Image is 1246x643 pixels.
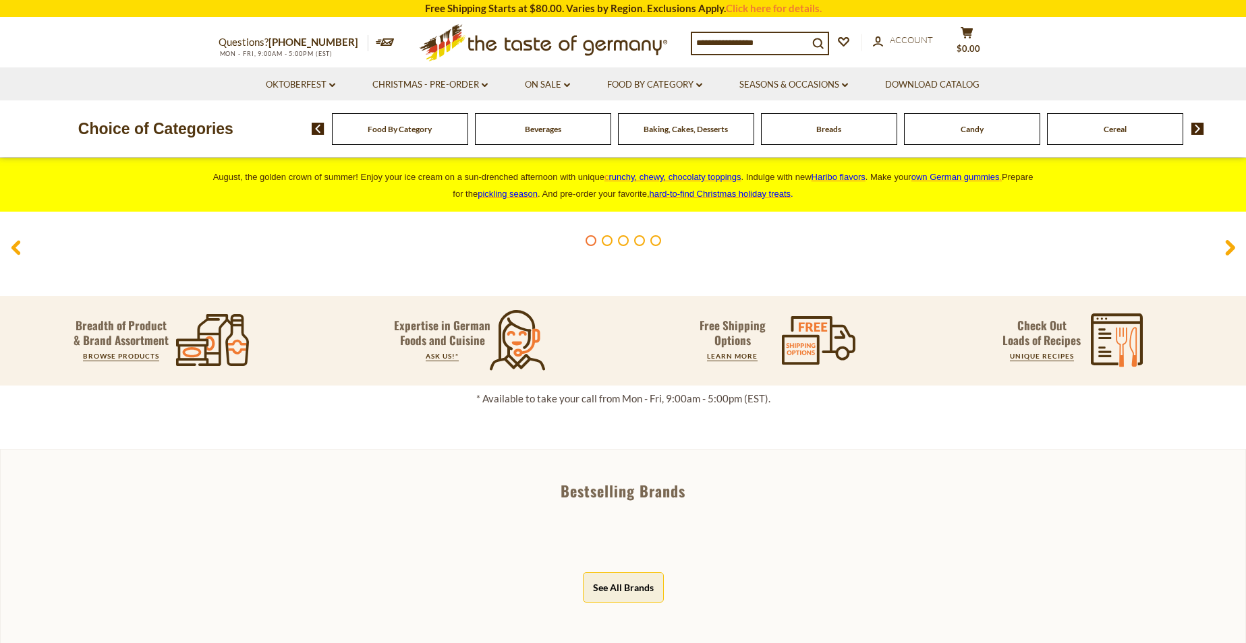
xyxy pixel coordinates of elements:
[739,78,848,92] a: Seasons & Occasions
[268,36,358,48] a: [PHONE_NUMBER]
[608,172,741,182] span: runchy, chewy, chocolaty toppings
[583,572,664,603] button: See All Brands
[74,318,169,348] p: Breadth of Product & Brand Assortment
[525,124,561,134] a: Beverages
[890,34,933,45] span: Account
[957,43,980,54] span: $0.00
[1002,318,1081,348] p: Check Out Loads of Recipes
[707,352,758,360] a: LEARN MORE
[816,124,841,134] a: Breads
[525,78,570,92] a: On Sale
[213,172,1033,199] span: August, the golden crown of summer! Enjoy your ice cream on a sun-drenched afternoon with unique ...
[312,123,324,135] img: previous arrow
[426,352,459,360] a: ASK US!*
[644,124,728,134] a: Baking, Cakes, Desserts
[961,124,984,134] a: Candy
[947,26,988,60] button: $0.00
[688,318,777,348] p: Free Shipping Options
[1,483,1245,498] div: Bestselling Brands
[219,50,333,57] span: MON - FRI, 9:00AM - 5:00PM (EST)
[1104,124,1127,134] a: Cereal
[83,352,159,360] a: BROWSE PRODUCTS
[885,78,980,92] a: Download Catalog
[604,172,741,182] a: crunchy, chewy, chocolaty toppings
[650,189,791,199] a: hard-to-find Christmas holiday treats
[812,172,866,182] a: Haribo flavors
[726,2,822,14] a: Click here for details.
[1191,123,1204,135] img: next arrow
[911,172,1002,182] a: own German gummies.
[650,189,793,199] span: .
[219,34,368,51] p: Questions?
[607,78,702,92] a: Food By Category
[368,124,432,134] a: Food By Category
[372,78,488,92] a: Christmas - PRE-ORDER
[478,189,538,199] a: pickling season
[266,78,335,92] a: Oktoberfest
[911,172,1000,182] span: own German gummies
[394,318,491,348] p: Expertise in German Foods and Cuisine
[873,33,933,48] a: Account
[1010,352,1074,360] a: UNIQUE RECIPES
